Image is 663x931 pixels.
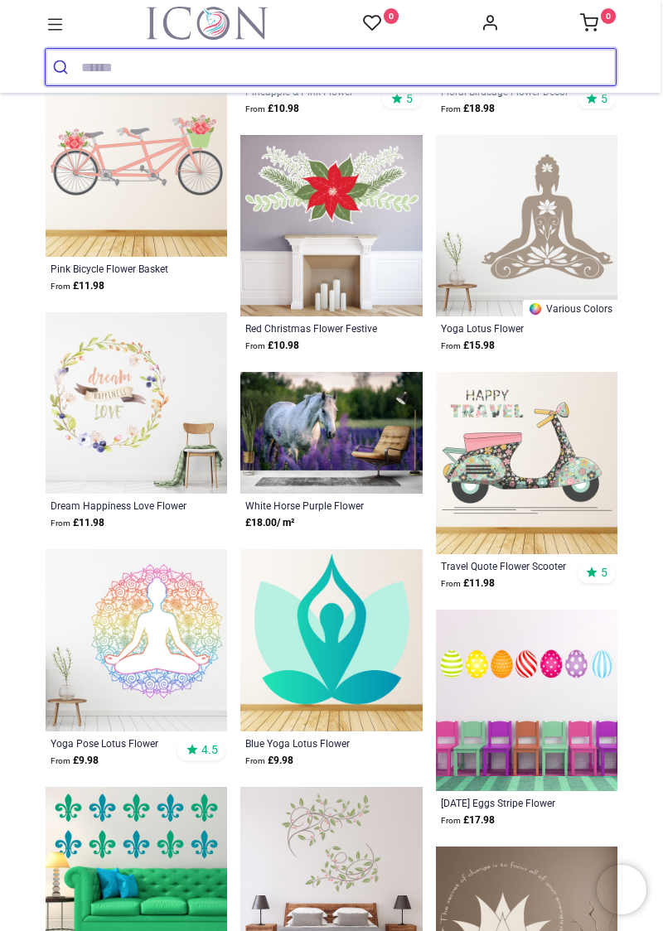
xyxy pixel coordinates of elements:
[441,321,578,335] a: Yoga Lotus Flower
[601,91,607,106] span: 5
[441,341,461,350] span: From
[240,135,422,316] img: Red Christmas Flower Festive Wreath Wall Sticker
[245,756,265,765] span: From
[245,338,299,354] strong: £ 10.98
[245,104,265,113] span: From
[240,372,422,494] img: White Horse Purple Flower Field Wall Mural Wallpaper
[147,7,268,40] a: Logo of Icon Wall Stickers
[441,101,495,117] strong: £ 18.98
[245,515,294,531] strong: £ 18.00 / m²
[597,865,646,914] iframe: Brevo live chat
[51,756,70,765] span: From
[46,312,227,494] img: Dream Happiness Love Flower Quote Wall Sticker
[51,262,188,275] a: Pink Bicycle Flower Basket
[201,742,218,757] span: 4.5
[245,321,383,335] a: Red Christmas Flower Festive Wreath
[601,565,607,580] span: 5
[441,104,461,113] span: From
[245,499,383,512] a: White Horse Purple Flower Field Wallpaper
[523,300,617,316] a: Various Colors
[441,816,461,825] span: From
[245,341,265,350] span: From
[528,301,543,316] img: Color Wheel
[51,278,104,294] strong: £ 11.98
[51,499,188,512] a: Dream Happiness Love Flower Quote
[441,576,495,591] strong: £ 11.98
[441,559,578,572] a: Travel Quote Flower Scooter
[245,101,299,117] strong: £ 10.98
[51,519,70,528] span: From
[240,549,422,731] img: Blue Yoga Lotus Flower Wall Sticker
[601,8,617,24] sup: 0
[245,736,383,750] a: Blue Yoga Lotus Flower
[406,91,413,106] span: 5
[481,18,499,31] a: Account Info
[436,610,617,791] img: Easter Eggs Stripe Flower Pattern Wall Sticker
[46,549,227,731] img: Yoga Pose Lotus Flower Wall Sticker
[46,49,81,85] button: Submit
[580,18,617,31] a: 0
[384,8,399,24] sup: 0
[46,75,227,257] img: Pink Bicycle Flower Basket Wall Sticker
[147,7,268,40] img: Icon Wall Stickers
[436,135,617,316] img: Yoga Lotus Flower Wall Sticker
[51,282,70,291] span: From
[441,338,495,354] strong: £ 15.98
[436,372,617,553] img: Happy Travel Quote Flower Scooter Wall Sticker
[441,579,461,588] span: From
[51,736,188,750] a: Yoga Pose Lotus Flower
[363,13,399,34] a: 0
[245,753,293,769] strong: £ 9.98
[51,515,104,531] strong: £ 11.98
[441,813,495,828] strong: £ 17.98
[51,753,99,769] strong: £ 9.98
[441,796,578,809] a: [DATE] Eggs Stripe Flower Pattern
